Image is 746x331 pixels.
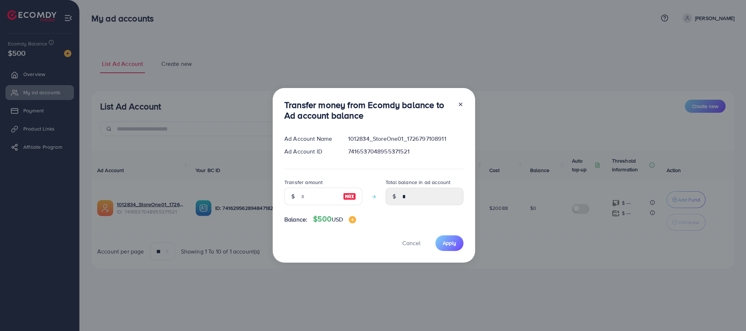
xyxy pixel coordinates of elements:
[435,235,463,251] button: Apply
[279,135,342,143] div: Ad Account Name
[279,147,342,156] div: Ad Account ID
[349,216,356,223] img: image
[343,192,356,201] img: image
[443,239,456,247] span: Apply
[332,215,343,223] span: USD
[284,100,452,121] h3: Transfer money from Ecomdy balance to Ad account balance
[284,179,323,186] label: Transfer amount
[342,135,469,143] div: 1012834_StoreOne01_1726797108911
[715,298,741,326] iframe: Chat
[402,239,421,247] span: Cancel
[386,179,450,186] label: Total balance in ad account
[284,215,307,224] span: Balance:
[342,147,469,156] div: 7416537048955371521
[313,215,356,224] h4: $500
[393,235,430,251] button: Cancel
